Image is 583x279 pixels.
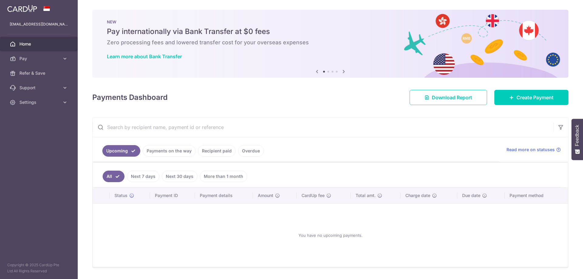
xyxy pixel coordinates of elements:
th: Payment details [195,188,253,203]
span: Status [114,192,128,199]
h6: Zero processing fees and lowered transfer cost for your overseas expenses [107,39,554,46]
div: You have no upcoming payments. [100,209,561,262]
span: CardUp fee [302,192,325,199]
p: NEW [107,19,554,24]
span: Support [19,85,60,91]
button: Feedback - Show survey [571,119,583,160]
img: Bank transfer banner [92,10,568,78]
th: Payment ID [150,188,195,203]
span: Create Payment [517,94,554,101]
span: Due date [462,192,480,199]
span: Charge date [405,192,430,199]
span: Home [19,41,60,47]
span: Total amt. [356,192,376,199]
span: Pay [19,56,60,62]
a: Overdue [238,145,264,157]
h5: Pay internationally via Bank Transfer at $0 fees [107,27,554,36]
a: All [103,171,124,182]
th: Payment method [505,188,568,203]
a: Next 30 days [162,171,197,182]
h4: Payments Dashboard [92,92,168,103]
span: Read more on statuses [506,147,555,153]
a: Download Report [410,90,487,105]
img: CardUp [7,5,37,12]
span: Refer & Save [19,70,60,76]
span: Amount [258,192,273,199]
p: [EMAIL_ADDRESS][DOMAIN_NAME] [10,21,68,27]
span: Feedback [574,125,580,146]
a: Upcoming [102,145,140,157]
span: Download Report [432,94,472,101]
a: Learn more about Bank Transfer [107,53,182,60]
a: Recipient paid [198,145,236,157]
a: Create Payment [494,90,568,105]
span: Settings [19,99,60,105]
a: More than 1 month [200,171,247,182]
a: Next 7 days [127,171,159,182]
a: Payments on the way [143,145,196,157]
input: Search by recipient name, payment id or reference [93,117,554,137]
a: Read more on statuses [506,147,561,153]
